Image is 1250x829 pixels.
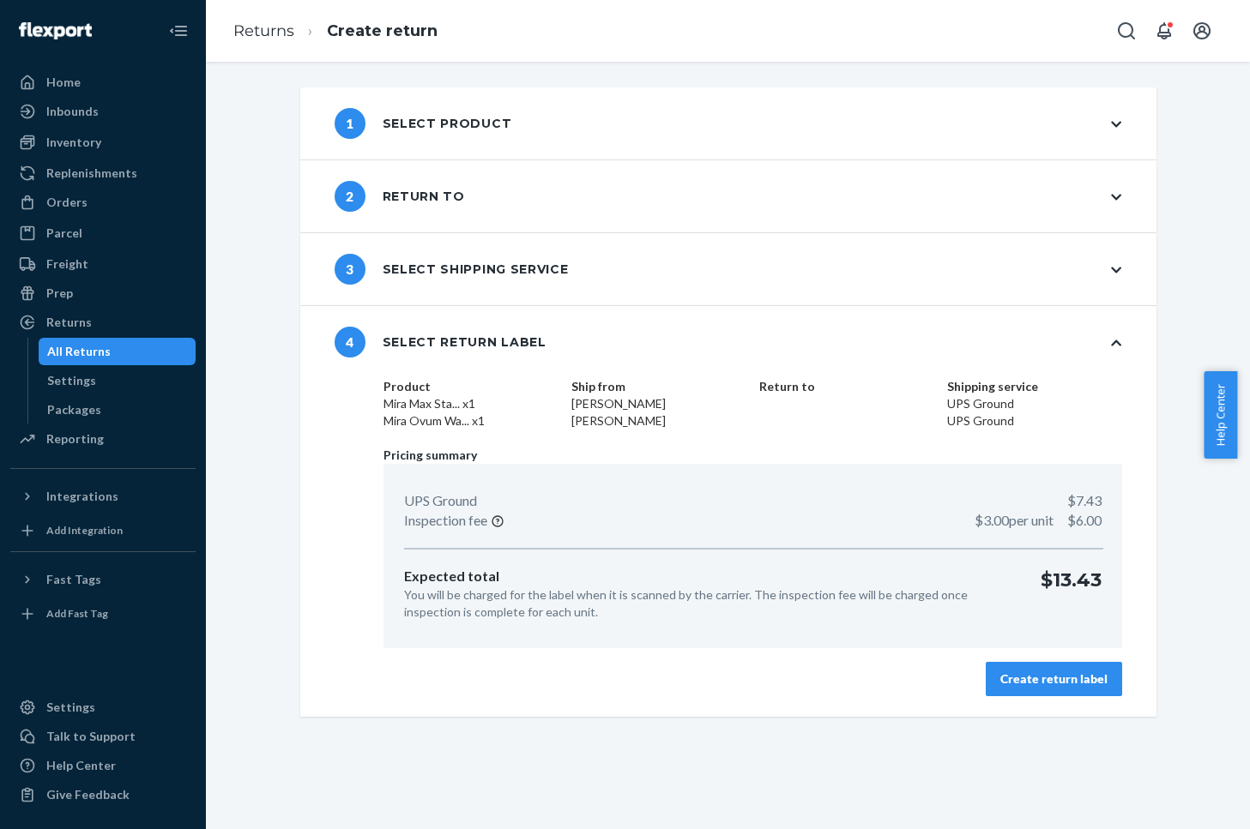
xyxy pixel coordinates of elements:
div: Select product [335,108,512,139]
div: Select return label [335,327,546,357]
button: Help Center [1204,371,1237,459]
dt: Ship from [571,378,746,395]
div: Fast Tags [46,571,101,588]
div: Help Center [46,757,116,774]
button: Fast Tags [10,566,196,593]
p: $6.00 [975,511,1102,531]
div: Add Integration [46,523,123,538]
a: Returns [233,21,294,40]
div: Home [46,74,81,91]
a: Help Center [10,752,196,779]
button: Create return label [986,662,1122,696]
a: Reporting [10,425,196,453]
a: Settings [10,694,196,721]
button: Open account menu [1185,14,1219,48]
a: Inbounds [10,98,196,125]
span: 1 [335,108,365,139]
button: Open Search Box [1109,14,1144,48]
p: Expected total [404,567,1012,586]
button: Open notifications [1147,14,1181,48]
dt: Product [383,378,558,395]
img: Flexport logo [19,22,92,39]
div: Packages [47,401,101,418]
div: Returns [46,314,92,331]
div: Inbounds [46,103,99,120]
a: Talk to Support [10,723,196,750]
span: $3.00 per unit [975,512,1054,528]
div: Talk to Support [46,728,136,745]
div: Settings [46,699,95,716]
p: $13.43 [1041,567,1102,621]
div: Parcel [46,225,82,242]
div: Inventory [46,134,101,151]
ol: breadcrumbs [220,6,451,57]
p: Pricing summary [383,447,1121,464]
div: Settings [47,372,96,389]
dd: Mira Ovum Wa... x1 [383,412,558,430]
div: Create return label [1000,670,1108,688]
p: UPS Ground [404,491,477,511]
a: Create return [327,21,438,40]
dd: Mira Max Sta... x1 [383,395,558,412]
dd: UPS Ground [947,412,1121,430]
div: Orders [46,194,88,211]
dt: Return to [759,378,933,395]
a: Home [10,69,196,96]
div: Replenishments [46,165,137,182]
p: Inspection fee [404,511,487,531]
a: Returns [10,309,196,336]
div: Freight [46,255,88,273]
div: Prep [46,285,73,302]
div: Add Fast Tag [46,606,108,621]
div: Give Feedback [46,786,130,803]
div: Select shipping service [335,254,569,285]
button: Give Feedback [10,781,196,808]
button: Integrations [10,483,196,510]
dt: Shipping service [947,378,1121,395]
dd: UPS Ground [947,395,1121,412]
p: You will be charged for the label when it is scanned by the carrier. The inspection fee will be c... [404,586,1012,621]
div: Integrations [46,488,118,505]
a: Inventory [10,129,196,156]
button: Close Navigation [161,14,196,48]
a: Prep [10,279,196,307]
a: Packages [39,396,196,424]
span: 2 [335,181,365,212]
dd: [PERSON_NAME] [571,412,746,430]
a: Add Integration [10,517,196,544]
a: Add Fast Tag [10,600,196,628]
div: All Returns [47,343,111,360]
div: Reporting [46,430,104,448]
span: 3 [335,254,365,285]
a: Settings [39,367,196,394]
a: Replenishments [10,159,196,187]
a: Parcel [10,219,196,247]
span: 4 [335,327,365,357]
a: All Returns [39,338,196,365]
p: $7.43 [1067,491,1102,511]
a: Orders [10,189,196,216]
a: Freight [10,250,196,278]
div: Return to [335,181,465,212]
dd: [PERSON_NAME] [571,395,746,412]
